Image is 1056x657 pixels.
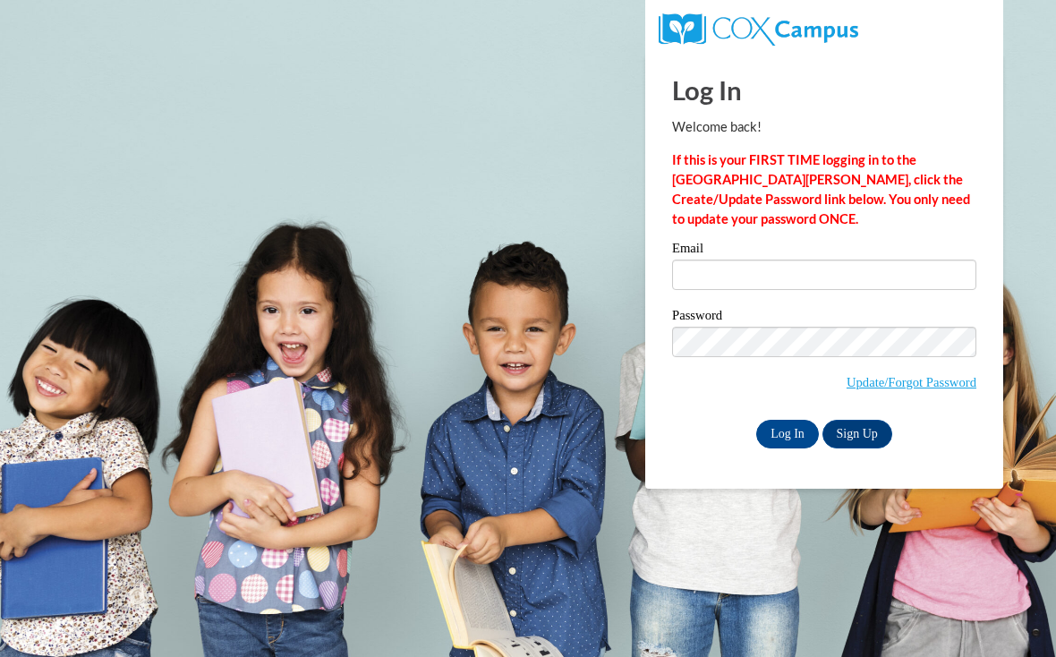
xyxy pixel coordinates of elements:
input: Log In [756,420,819,448]
a: Update/Forgot Password [847,375,976,389]
label: Email [672,242,976,260]
label: Password [672,309,976,327]
p: Welcome back! [672,117,976,137]
a: Sign Up [822,420,892,448]
a: COX Campus [659,21,858,36]
strong: If this is your FIRST TIME logging in to the [GEOGRAPHIC_DATA][PERSON_NAME], click the Create/Upd... [672,152,970,226]
h1: Log In [672,72,976,108]
img: COX Campus [659,13,858,46]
